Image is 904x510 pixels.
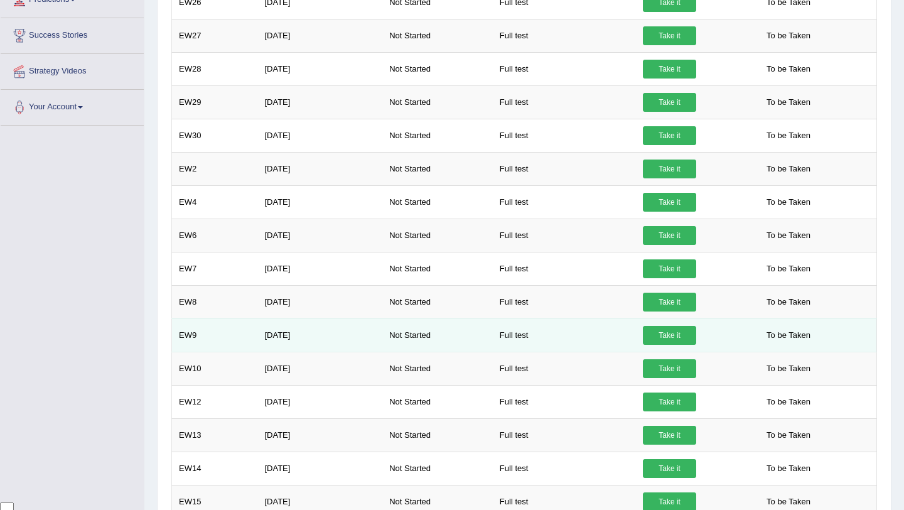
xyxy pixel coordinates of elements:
td: Not Started [382,85,493,119]
span: To be Taken [760,426,817,445]
td: [DATE] [257,152,382,185]
td: [DATE] [257,352,382,385]
td: Full test [493,219,636,252]
td: Full test [493,385,636,418]
td: Not Started [382,52,493,85]
td: Full test [493,452,636,485]
a: Take it [643,293,696,312]
td: Full test [493,152,636,185]
a: Strategy Videos [1,54,144,85]
span: To be Taken [760,160,817,178]
span: To be Taken [760,326,817,345]
td: [DATE] [257,119,382,152]
td: EW9 [172,318,258,352]
span: To be Taken [760,193,817,212]
span: To be Taken [760,293,817,312]
td: [DATE] [257,19,382,52]
a: Take it [643,426,696,445]
td: EW28 [172,52,258,85]
td: Full test [493,285,636,318]
td: [DATE] [257,52,382,85]
td: Full test [493,252,636,285]
span: To be Taken [760,459,817,478]
td: Not Started [382,252,493,285]
td: Full test [493,85,636,119]
td: Not Started [382,119,493,152]
td: [DATE] [257,185,382,219]
td: Full test [493,19,636,52]
td: [DATE] [257,385,382,418]
td: EW30 [172,119,258,152]
td: Full test [493,352,636,385]
td: EW7 [172,252,258,285]
td: EW2 [172,152,258,185]
span: To be Taken [760,60,817,79]
td: Not Started [382,152,493,185]
td: [DATE] [257,452,382,485]
td: Not Started [382,285,493,318]
td: [DATE] [257,418,382,452]
td: EW13 [172,418,258,452]
span: To be Taken [760,93,817,112]
a: Take it [643,193,696,212]
td: EW12 [172,385,258,418]
td: EW8 [172,285,258,318]
a: Take it [643,259,696,278]
span: To be Taken [760,126,817,145]
td: Full test [493,185,636,219]
td: EW14 [172,452,258,485]
td: Not Started [382,352,493,385]
a: Take it [643,226,696,245]
a: Take it [643,326,696,345]
a: Take it [643,126,696,145]
td: [DATE] [257,219,382,252]
a: Take it [643,459,696,478]
span: To be Taken [760,393,817,411]
td: EW29 [172,85,258,119]
span: To be Taken [760,26,817,45]
td: EW27 [172,19,258,52]
span: To be Taken [760,259,817,278]
td: [DATE] [257,252,382,285]
td: EW4 [172,185,258,219]
a: Take it [643,60,696,79]
td: Not Started [382,219,493,252]
a: Take it [643,93,696,112]
a: Take it [643,26,696,45]
td: Full test [493,52,636,85]
td: Not Started [382,418,493,452]
a: Your Account [1,90,144,121]
td: Not Started [382,385,493,418]
a: Take it [643,160,696,178]
a: Success Stories [1,18,144,50]
span: To be Taken [760,226,817,245]
td: Not Started [382,452,493,485]
td: [DATE] [257,85,382,119]
td: Full test [493,318,636,352]
td: [DATE] [257,318,382,352]
td: EW6 [172,219,258,252]
a: Take it [643,393,696,411]
td: Full test [493,119,636,152]
td: EW10 [172,352,258,385]
a: Take it [643,359,696,378]
td: Full test [493,418,636,452]
td: Not Started [382,19,493,52]
td: Not Started [382,185,493,219]
td: [DATE] [257,285,382,318]
td: Not Started [382,318,493,352]
span: To be Taken [760,359,817,378]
